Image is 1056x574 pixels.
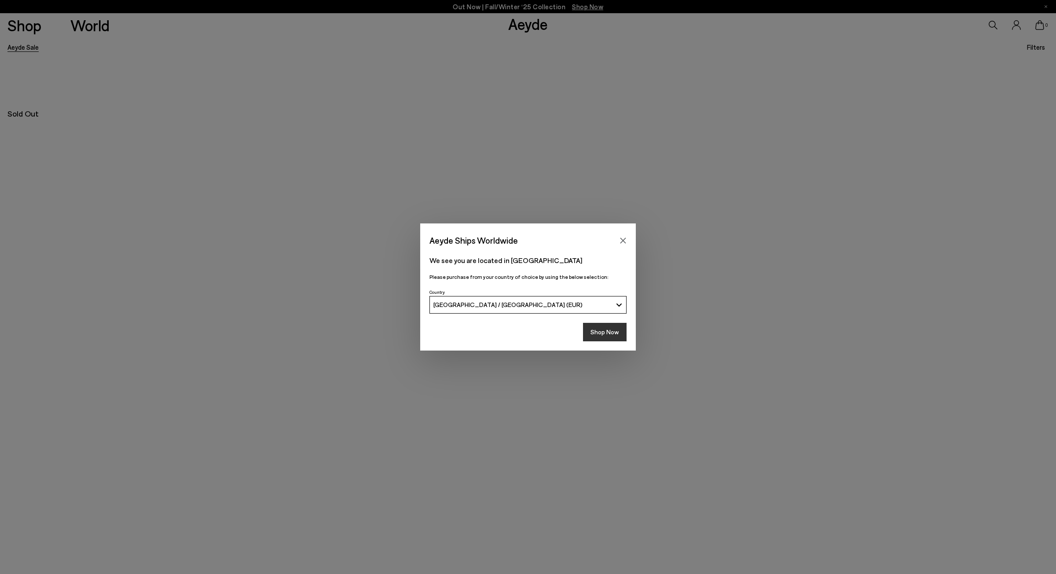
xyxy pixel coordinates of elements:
span: Aeyde Ships Worldwide [429,233,518,248]
p: Please purchase from your country of choice by using the below selection: [429,273,627,281]
p: We see you are located in [GEOGRAPHIC_DATA] [429,255,627,266]
span: [GEOGRAPHIC_DATA] / [GEOGRAPHIC_DATA] (EUR) [433,301,583,308]
button: Shop Now [583,323,627,341]
button: Close [616,234,630,247]
span: Country [429,289,445,295]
